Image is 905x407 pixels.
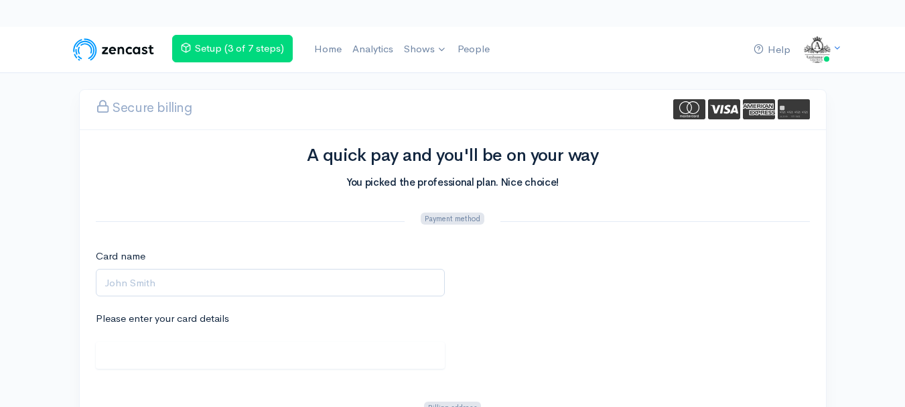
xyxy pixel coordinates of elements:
[708,99,740,119] img: visa.svg
[399,35,452,64] a: Shows
[172,35,293,62] a: Setup (3 of 7 steps)
[748,36,796,64] a: Help
[743,99,775,119] img: amex.svg
[96,91,192,115] h2: Secure billing
[778,99,810,119] img: default.svg
[421,213,484,225] span: Payment method
[96,311,229,327] label: Please enter your card details
[105,349,436,365] iframe: Secure card payment input frame
[96,269,445,296] input: John Smith
[452,35,495,64] a: People
[859,361,892,394] iframe: gist-messenger-bubble-iframe
[96,249,145,264] label: Card name
[96,177,810,188] h4: You picked the professional plan. Nice choice!
[96,146,810,166] h1: A quick pay and you'll be on your way
[673,99,705,119] img: mastercard.svg
[347,35,399,64] a: Analytics
[804,36,831,63] img: ...
[71,36,156,63] img: ZenCast Logo
[309,35,347,64] a: Home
